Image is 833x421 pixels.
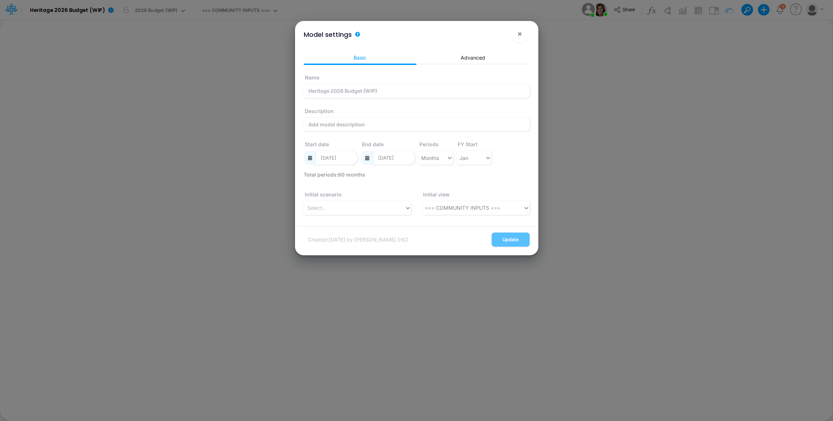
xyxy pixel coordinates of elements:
[304,118,530,131] input: Add model description
[304,84,530,98] input: Add model name
[416,51,530,64] a: Advanced
[304,30,352,39] div: Model settings
[425,204,500,212] div: === COMMUNITY INPUTS ===
[517,29,522,38] span: ×
[304,172,365,178] span: Total periods: 60 months
[354,31,361,38] div: Tooltip anchor
[307,204,326,212] div: Select...
[457,140,478,148] label: FY Start
[511,25,529,43] button: Close
[304,74,319,81] label: Name
[418,140,439,148] label: Periods
[304,191,342,198] label: Initial scenario
[361,140,384,148] label: End date
[422,191,450,198] label: Initial view
[304,107,334,115] label: Description
[306,234,410,245] span: Created: [DATE] by [PERSON_NAME] (HC)
[304,51,417,64] a: Basic
[421,154,439,162] div: Months
[304,140,329,148] label: Start date
[460,154,468,162] div: Jan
